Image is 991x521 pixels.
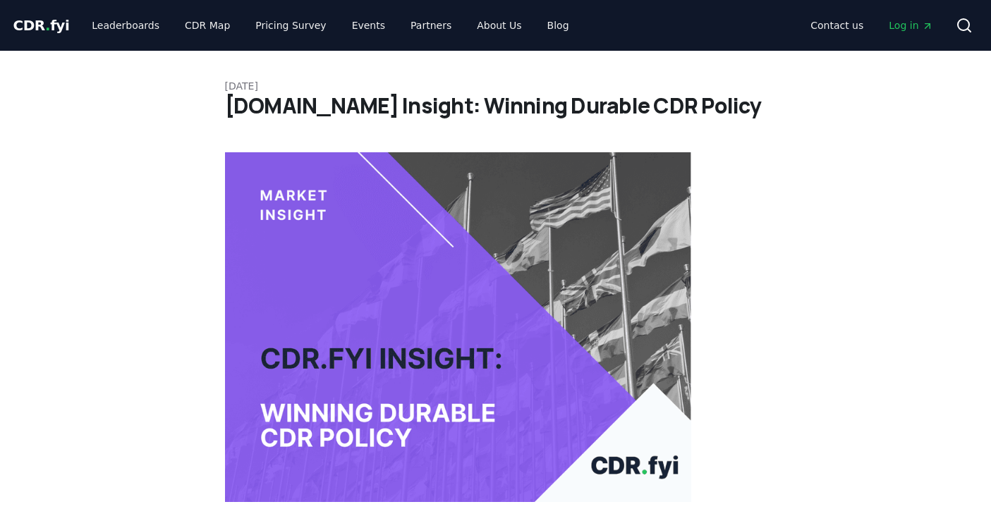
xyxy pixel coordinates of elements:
nav: Main [80,13,580,38]
a: CDR.fyi [13,16,70,35]
a: Pricing Survey [244,13,337,38]
h1: [DOMAIN_NAME] Insight: Winning Durable CDR Policy [225,93,767,118]
a: Events [341,13,396,38]
a: Blog [536,13,580,38]
a: Contact us [799,13,875,38]
img: blog post image [225,152,692,502]
a: CDR Map [174,13,241,38]
span: CDR fyi [13,17,70,34]
span: Log in [889,18,932,32]
nav: Main [799,13,944,38]
span: . [45,17,50,34]
p: [DATE] [225,79,767,93]
a: Partners [399,13,463,38]
a: About Us [466,13,533,38]
a: Leaderboards [80,13,171,38]
a: Log in [877,13,944,38]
